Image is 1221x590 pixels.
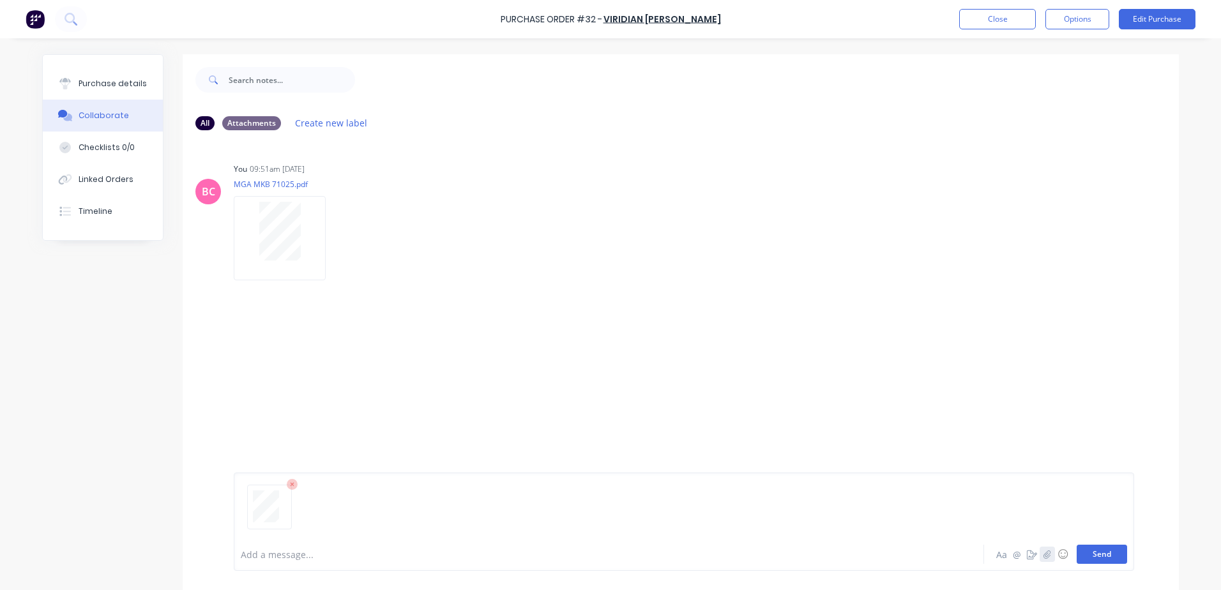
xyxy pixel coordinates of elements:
button: Create new label [289,114,374,132]
div: Timeline [79,206,112,217]
div: Attachments [222,116,281,130]
button: Close [959,9,1036,29]
div: 09:51am [DATE] [250,163,305,175]
button: Send [1077,545,1127,564]
button: ☺ [1055,547,1070,562]
button: Edit Purchase [1119,9,1195,29]
div: Purchase details [79,78,147,89]
input: Search notes... [229,67,355,93]
div: Checklists 0/0 [79,142,135,153]
div: Collaborate [79,110,129,121]
button: Linked Orders [43,163,163,195]
button: Timeline [43,195,163,227]
div: You [234,163,247,175]
p: MGA MKB 71025.pdf [234,179,338,190]
button: Collaborate [43,100,163,132]
div: BC [202,184,215,199]
button: Options [1045,9,1109,29]
a: VIRIDIAN [PERSON_NAME] [603,13,721,26]
img: Factory [26,10,45,29]
div: Purchase Order #32 - [501,13,602,26]
div: All [195,116,215,130]
button: Aa [994,547,1009,562]
button: Checklists 0/0 [43,132,163,163]
button: @ [1009,547,1024,562]
button: Purchase details [43,68,163,100]
div: Linked Orders [79,174,133,185]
